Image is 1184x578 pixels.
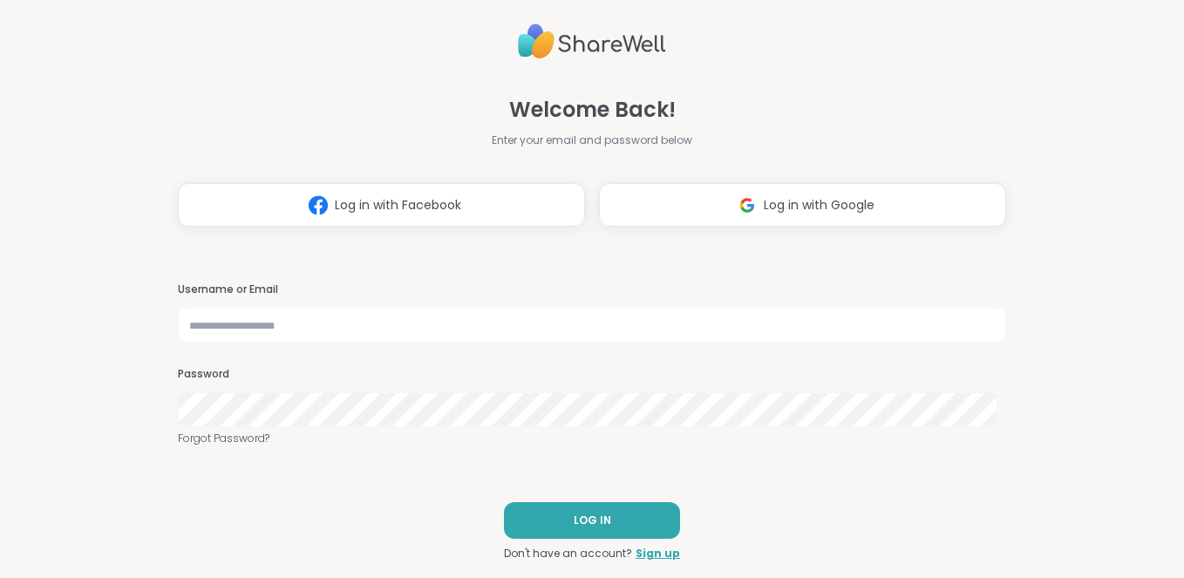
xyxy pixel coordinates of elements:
[574,513,611,528] span: LOG IN
[178,367,1007,382] h3: Password
[335,196,461,214] span: Log in with Facebook
[509,94,676,126] span: Welcome Back!
[302,189,335,221] img: ShareWell Logomark
[178,282,1007,297] h3: Username or Email
[599,183,1006,227] button: Log in with Google
[492,133,692,148] span: Enter your email and password below
[764,196,874,214] span: Log in with Google
[518,17,666,66] img: ShareWell Logo
[504,502,680,539] button: LOG IN
[504,546,632,561] span: Don't have an account?
[178,431,1007,446] a: Forgot Password?
[178,183,585,227] button: Log in with Facebook
[731,189,764,221] img: ShareWell Logomark
[636,546,680,561] a: Sign up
